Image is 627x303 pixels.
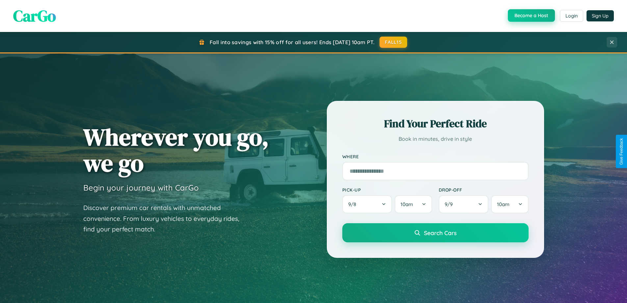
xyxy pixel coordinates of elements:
[13,5,56,27] span: CarGo
[342,195,392,213] button: 9/8
[83,124,269,176] h1: Wherever you go, we go
[342,116,529,131] h2: Find Your Perfect Ride
[439,195,489,213] button: 9/9
[342,187,432,193] label: Pick-up
[508,9,555,22] button: Become a Host
[342,134,529,144] p: Book in minutes, drive in style
[379,37,407,48] button: FALL15
[424,229,457,236] span: Search Cars
[497,201,509,207] span: 10am
[401,201,413,207] span: 10am
[83,202,248,235] p: Discover premium car rentals with unmatched convenience. From luxury vehicles to everyday rides, ...
[342,154,529,159] label: Where
[587,10,614,21] button: Sign Up
[395,195,432,213] button: 10am
[560,10,583,22] button: Login
[445,201,456,207] span: 9 / 9
[348,201,359,207] span: 9 / 8
[439,187,529,193] label: Drop-off
[83,183,199,193] h3: Begin your journey with CarGo
[342,223,529,242] button: Search Cars
[491,195,528,213] button: 10am
[210,39,375,45] span: Fall into savings with 15% off for all users! Ends [DATE] 10am PT.
[619,138,624,165] div: Give Feedback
